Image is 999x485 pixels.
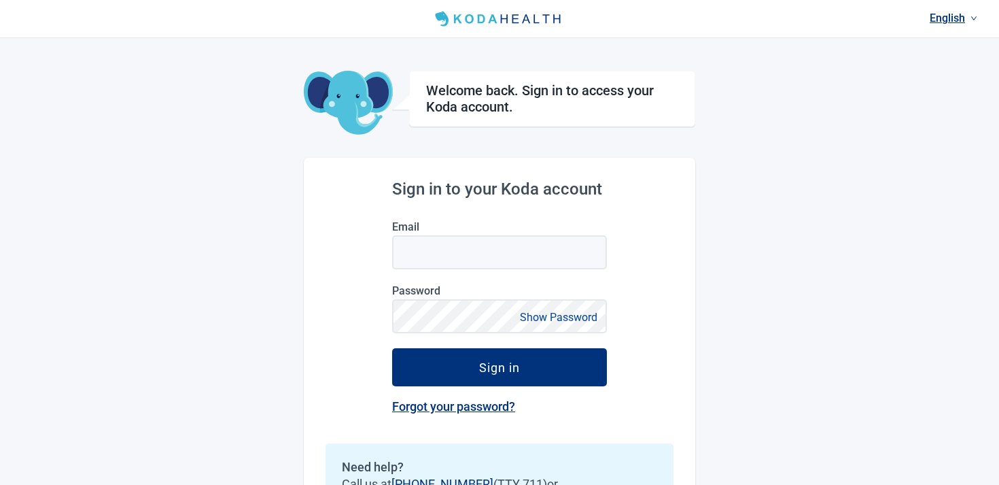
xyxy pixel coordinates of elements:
h2: Need help? [342,460,657,474]
button: Show Password [516,308,601,327]
label: Password [392,284,607,297]
a: Current language: English [924,7,983,29]
label: Email [392,220,607,233]
h1: Welcome back. Sign in to access your Koda account. [426,82,678,115]
img: Koda Health [430,8,569,30]
span: down [970,15,977,22]
h2: Sign in to your Koda account [392,180,607,199]
a: Forgot your password? [392,399,515,414]
div: Sign in [479,361,520,374]
button: Sign in [392,348,607,386]
img: Koda Elephant [304,71,393,136]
